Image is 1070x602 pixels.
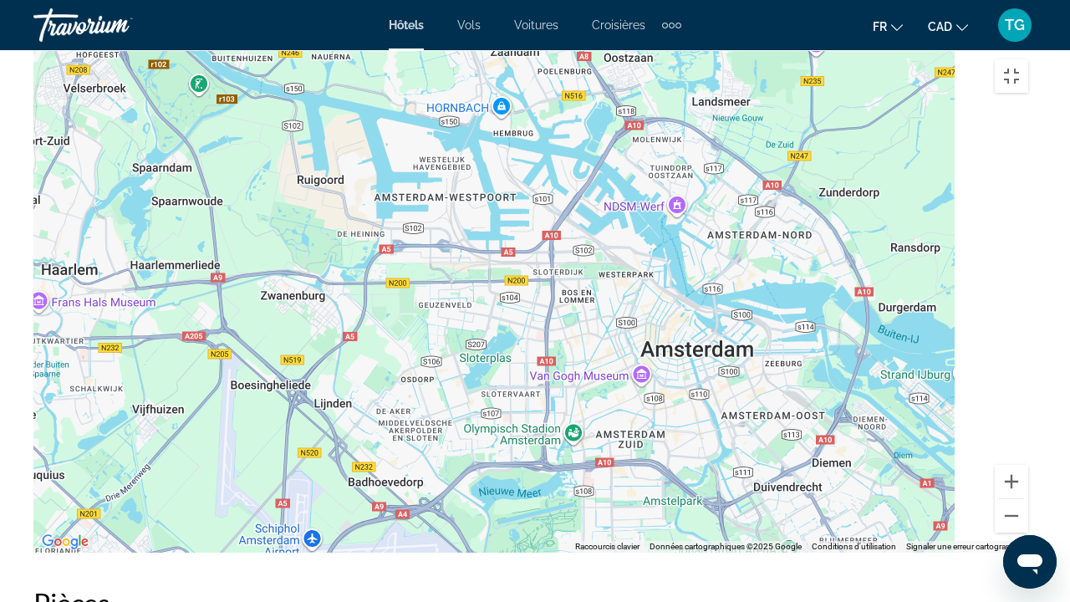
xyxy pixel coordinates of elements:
img: Google [38,531,93,553]
a: Voitures [514,18,558,32]
span: fr [873,20,887,33]
button: Passer en plein écran [995,59,1028,93]
button: Zoom avant [995,465,1028,498]
span: Données cartographiques ©2025 Google [650,542,802,551]
button: Change language [873,14,903,38]
a: Ouvrir cette zone dans Google Maps (dans une nouvelle fenêtre) [38,531,93,553]
a: Signaler une erreur cartographique [906,542,1032,551]
a: Travorium [33,3,201,47]
button: User Menu [993,8,1037,43]
a: Conditions d'utilisation (s'ouvre dans un nouvel onglet) [812,542,896,551]
a: Croisières [592,18,645,32]
button: Raccourcis clavier [575,541,639,553]
button: Extra navigation items [662,12,681,38]
a: Hôtels [389,18,424,32]
button: Zoom arrière [995,499,1028,533]
span: TG [1005,17,1025,33]
span: CAD [928,20,952,33]
a: Vols [457,18,481,32]
iframe: Bouton de lancement de la fenêtre de messagerie [1003,535,1057,589]
button: Change currency [928,14,968,38]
